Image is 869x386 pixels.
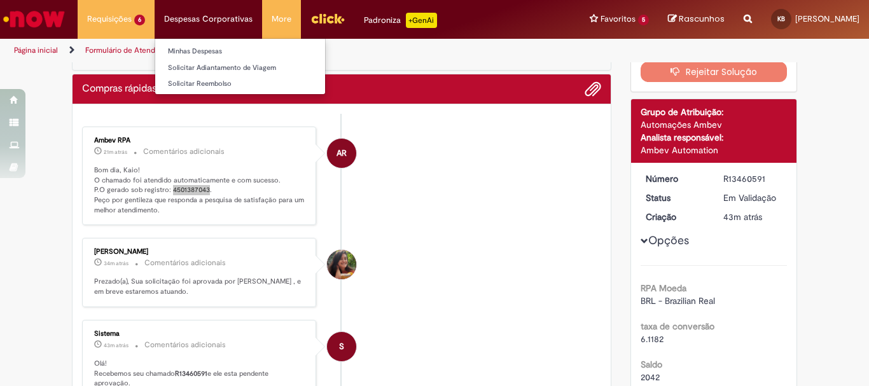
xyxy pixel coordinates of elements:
p: +GenAi [406,13,437,28]
a: Formulário de Atendimento [85,45,179,55]
ul: Trilhas de página [10,39,570,62]
h2: Compras rápidas (Speed Buy) Histórico de tíquete [82,83,214,95]
span: Despesas Corporativas [164,13,253,25]
small: Comentários adicionais [143,146,225,157]
small: Comentários adicionais [144,258,226,268]
p: Bom dia, Kaio! O chamado foi atendido automaticamente e com sucesso. P.O gerado sob registro: 450... [94,165,306,216]
dt: Criação [636,210,714,223]
button: Rejeitar Solução [641,62,788,82]
div: Juliana Maria Andrade De Carvalho [327,250,356,279]
a: Rascunhos [668,13,725,25]
div: Grupo de Atribuição: [641,106,788,118]
span: More [272,13,291,25]
span: S [339,331,344,362]
span: AR [337,138,347,169]
img: click_logo_yellow_360x200.png [310,9,345,28]
p: Prezado(a), Sua solicitação foi aprovada por [PERSON_NAME] , e em breve estaremos atuando. [94,277,306,296]
div: Em Validação [723,191,782,204]
a: Minhas Despesas [155,45,325,59]
time: 29/08/2025 07:49:45 [104,259,129,267]
ul: Despesas Corporativas [155,38,326,95]
dt: Número [636,172,714,185]
img: ServiceNow [1,6,67,32]
div: Automações Ambev [641,118,788,131]
span: 6.1182 [641,333,664,345]
span: BRL - Brazilian Real [641,295,715,307]
b: taxa de conversão [641,321,714,332]
a: Página inicial [14,45,58,55]
time: 29/08/2025 08:02:39 [104,148,127,156]
span: 43m atrás [104,341,129,349]
time: 29/08/2025 07:41:27 [104,341,129,349]
span: [PERSON_NAME] [795,13,859,24]
span: 43m atrás [723,211,762,223]
div: Padroniza [364,13,437,28]
span: 6 [134,15,145,25]
a: Solicitar Adiantamento de Viagem [155,61,325,75]
span: Requisições [87,13,132,25]
div: [PERSON_NAME] [94,248,306,256]
div: Sistema [94,330,306,338]
div: Ambev RPA [94,137,306,144]
div: 29/08/2025 07:41:15 [723,210,782,223]
a: Solicitar Reembolso [155,77,325,91]
time: 29/08/2025 07:41:15 [723,211,762,223]
b: R13460591 [175,369,207,378]
span: 5 [638,15,649,25]
b: Saldo [641,359,662,370]
span: 34m atrás [104,259,129,267]
dt: Status [636,191,714,204]
span: Favoritos [601,13,636,25]
div: System [327,332,356,361]
button: Adicionar anexos [585,81,601,97]
span: KB [777,15,785,23]
b: RPA Moeda [641,282,686,294]
div: Ambev Automation [641,144,788,156]
span: 2042 [641,371,660,383]
small: Comentários adicionais [144,340,226,350]
div: Ambev RPA [327,139,356,168]
div: Analista responsável: [641,131,788,144]
span: Rascunhos [679,13,725,25]
span: 21m atrás [104,148,127,156]
div: R13460591 [723,172,782,185]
